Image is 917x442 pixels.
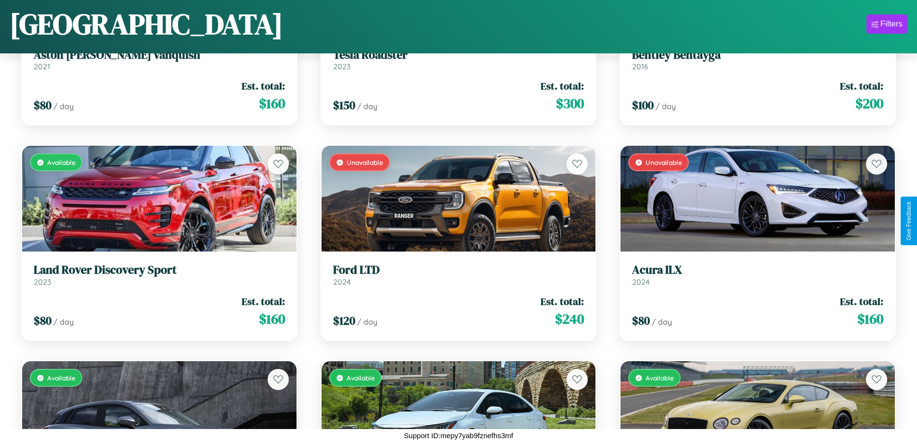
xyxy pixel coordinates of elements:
[632,48,883,62] h3: Bentley Bentayga
[556,94,584,113] span: $ 300
[656,101,676,111] span: / day
[242,294,285,308] span: Est. total:
[840,294,883,308] span: Est. total:
[34,48,285,62] h3: Aston [PERSON_NAME] Vanquish
[333,62,350,71] span: 2023
[840,79,883,93] span: Est. total:
[632,48,883,72] a: Bentley Bentayga2016
[555,309,584,328] span: $ 240
[333,48,584,72] a: Tesla Roadster2023
[34,97,52,113] span: $ 80
[53,101,74,111] span: / day
[242,79,285,93] span: Est. total:
[404,429,513,442] p: Support ID: mepy7yab9fznefhs3mf
[34,263,285,277] h3: Land Rover Discovery Sport
[866,14,907,34] button: Filters
[357,317,377,327] span: / day
[34,313,52,328] span: $ 80
[259,94,285,113] span: $ 160
[632,263,883,277] h3: Acura ILX
[333,277,351,287] span: 2024
[34,277,51,287] span: 2023
[333,97,355,113] span: $ 150
[632,277,650,287] span: 2024
[632,97,654,113] span: $ 100
[10,4,283,44] h1: [GEOGRAPHIC_DATA]
[632,62,648,71] span: 2016
[857,309,883,328] span: $ 160
[34,62,50,71] span: 2021
[632,263,883,287] a: Acura ILX2024
[333,263,584,277] h3: Ford LTD
[646,374,674,382] span: Available
[880,19,903,29] div: Filters
[652,317,672,327] span: / day
[632,313,650,328] span: $ 80
[47,158,76,166] span: Available
[646,158,682,166] span: Unavailable
[333,263,584,287] a: Ford LTD2024
[541,79,584,93] span: Est. total:
[347,374,375,382] span: Available
[47,374,76,382] span: Available
[357,101,377,111] span: / day
[855,94,883,113] span: $ 200
[34,48,285,72] a: Aston [PERSON_NAME] Vanquish2021
[905,202,912,240] div: Give Feedback
[347,158,383,166] span: Unavailable
[34,263,285,287] a: Land Rover Discovery Sport2023
[541,294,584,308] span: Est. total:
[333,313,355,328] span: $ 120
[53,317,74,327] span: / day
[259,309,285,328] span: $ 160
[333,48,584,62] h3: Tesla Roadster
